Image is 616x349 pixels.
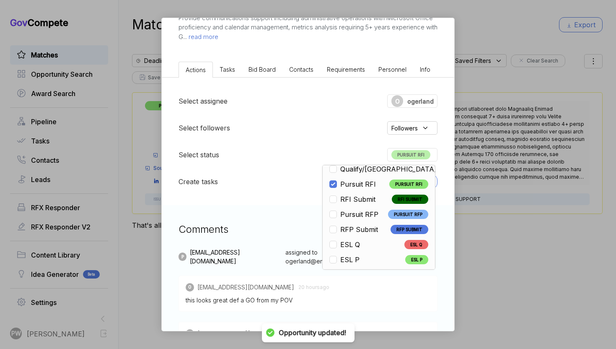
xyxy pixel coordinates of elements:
[404,240,428,249] span: ESL Q
[340,194,375,204] span: RFI Submit
[420,66,430,73] span: Info
[340,224,378,234] span: RFP Submit
[181,254,184,260] span: P
[248,66,276,73] span: Bid Board
[340,209,378,219] span: Pursuit RFP
[340,255,360,265] span: ESL P
[340,179,376,189] span: Pursuit RFI
[186,66,206,73] span: Actions
[179,96,228,106] h5: Select assignee
[391,150,430,159] span: PURSUIT RFI
[187,33,218,41] span: read more
[220,66,235,73] span: Tasks
[378,66,406,73] span: Personnel
[388,210,428,219] span: PURSUIT RFP
[197,283,294,292] span: [EMAIL_ADDRESS][DOMAIN_NAME]
[391,124,418,133] span: Followers
[340,164,437,174] span: Qualify/[GEOGRAPHIC_DATA]
[188,284,192,290] span: O
[179,123,230,133] h5: Select followers
[179,13,437,42] p: Provide communications support including administrative operations with Microsoft Office proficie...
[392,195,428,204] span: RFI SUBMIT
[327,66,365,73] span: Requirements
[285,248,405,266] span: assigned to ogerland@ensembleconsultancy
[189,330,191,336] span: P
[395,97,400,106] span: O
[179,150,219,160] h5: Select status
[190,248,282,266] span: [EMAIL_ADDRESS][DOMAIN_NAME]
[405,255,428,264] span: ESL P
[298,284,329,291] span: 20 hours ago
[186,296,430,305] div: this looks great def a GO from my POV
[179,177,218,187] h5: Create tasks
[197,329,294,338] span: [EMAIL_ADDRESS][DOMAIN_NAME]
[279,328,346,337] b: Opportunity updated!
[389,180,428,189] span: PURSUIT RFI
[340,240,360,250] span: ESL Q
[179,222,437,237] h3: Comments
[407,97,434,106] span: ogerland
[289,66,313,73] span: Contacts
[391,225,428,234] span: RFP SUBMIT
